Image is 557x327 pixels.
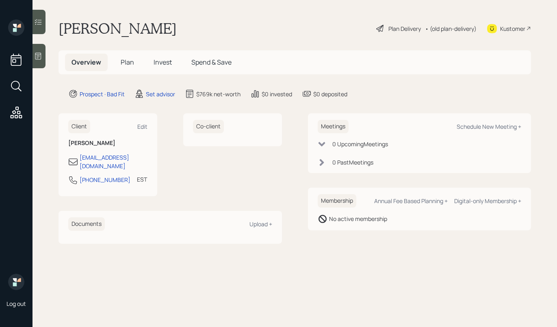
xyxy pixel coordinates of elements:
[388,24,421,33] div: Plan Delivery
[8,274,24,290] img: retirable_logo.png
[146,90,175,98] div: Set advisor
[454,197,521,205] div: Digital-only Membership +
[59,19,177,37] h1: [PERSON_NAME]
[262,90,292,98] div: $0 invested
[332,140,388,148] div: 0 Upcoming Meeting s
[191,58,232,67] span: Spend & Save
[332,158,373,167] div: 0 Past Meeting s
[457,123,521,130] div: Schedule New Meeting +
[329,214,387,223] div: No active membership
[68,140,147,147] h6: [PERSON_NAME]
[249,220,272,228] div: Upload +
[72,58,101,67] span: Overview
[137,175,147,184] div: EST
[193,120,224,133] h6: Co-client
[500,24,525,33] div: Kustomer
[137,123,147,130] div: Edit
[196,90,241,98] div: $769k net-worth
[313,90,347,98] div: $0 deposited
[318,120,349,133] h6: Meetings
[68,217,105,231] h6: Documents
[374,197,448,205] div: Annual Fee Based Planning +
[80,175,130,184] div: [PHONE_NUMBER]
[154,58,172,67] span: Invest
[68,120,90,133] h6: Client
[80,153,147,170] div: [EMAIL_ADDRESS][DOMAIN_NAME]
[80,90,125,98] div: Prospect · Bad Fit
[7,300,26,308] div: Log out
[318,194,356,208] h6: Membership
[121,58,134,67] span: Plan
[425,24,477,33] div: • (old plan-delivery)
